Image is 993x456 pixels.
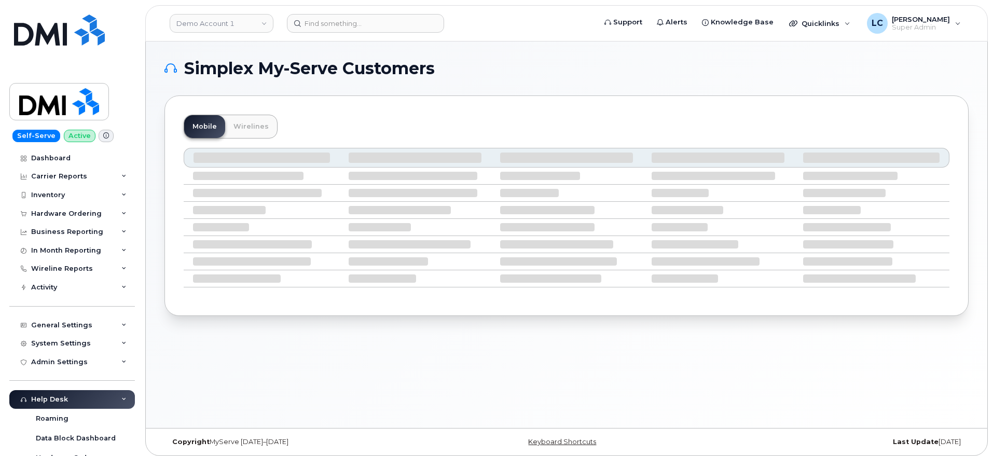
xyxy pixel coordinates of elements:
a: Keyboard Shortcuts [528,438,596,446]
strong: Last Update [893,438,939,446]
strong: Copyright [172,438,210,446]
span: Simplex My-Serve Customers [184,61,435,76]
div: MyServe [DATE]–[DATE] [164,438,433,446]
a: Mobile [184,115,225,138]
a: Wirelines [225,115,277,138]
div: [DATE] [700,438,969,446]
